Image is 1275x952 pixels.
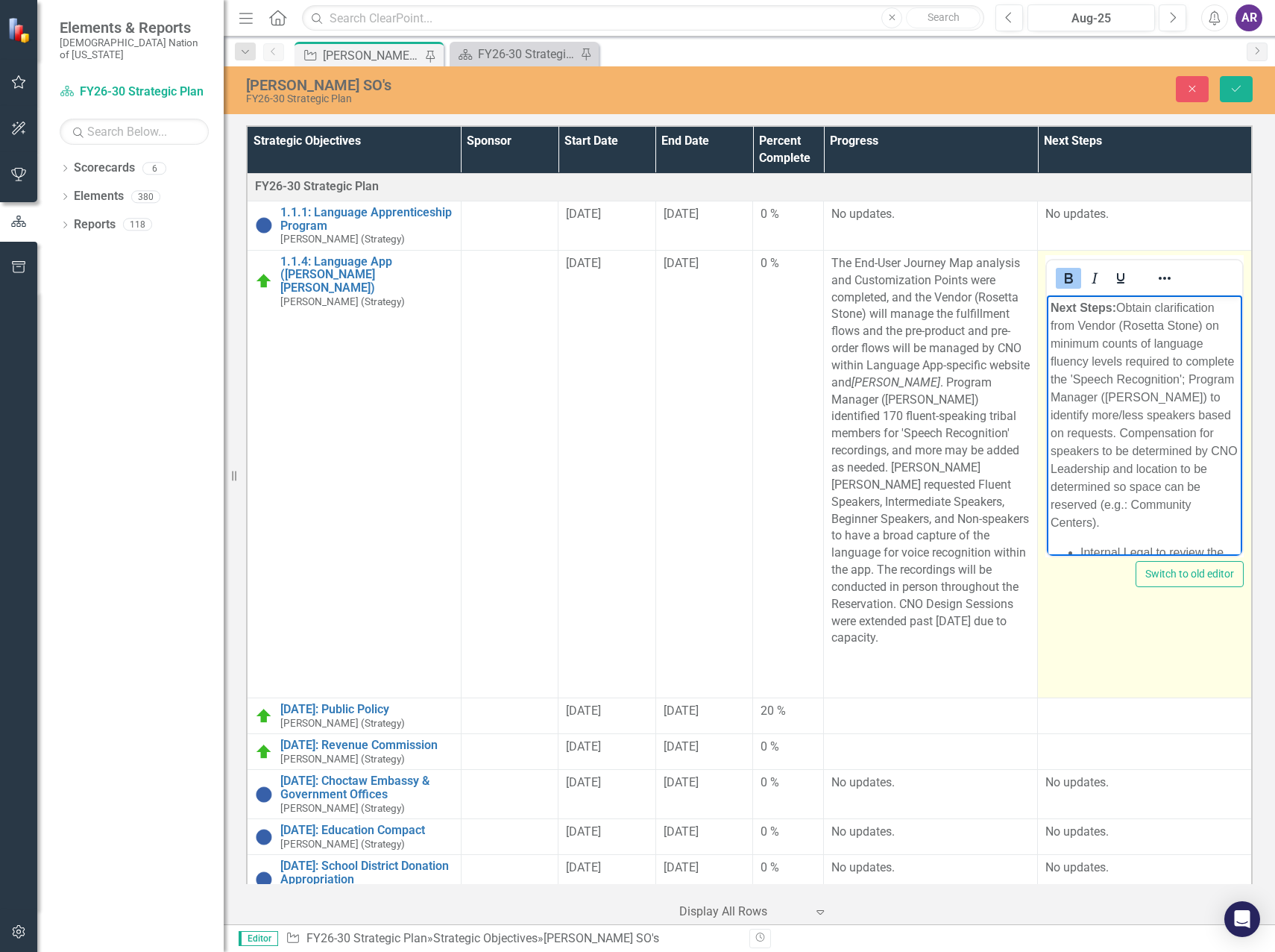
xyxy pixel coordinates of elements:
div: [PERSON_NAME] SO's [323,46,421,65]
a: [DATE]: School District Donation Appropriation [280,859,453,886]
button: Aug-25 [1027,4,1155,31]
small: [DEMOGRAPHIC_DATA] Nation of [US_STATE] [60,37,209,61]
small: [PERSON_NAME] (Strategy) [280,234,405,245]
span: [DATE] [566,256,601,270]
div: 0 % [761,255,816,272]
button: Switch to old editor [1136,561,1244,587]
small: [PERSON_NAME] (Strategy) [280,718,405,729]
button: Underline [1108,268,1133,289]
a: FY26-30 Strategic Plan [60,84,209,101]
span: FY26-30 Strategic Plan [255,179,379,193]
img: On Target [255,272,273,290]
button: Italic [1082,268,1107,289]
button: AR [1235,4,1262,31]
span: Editor [239,931,278,946]
a: [DATE]: Education Compact [280,824,453,837]
span: [DATE] [664,739,699,754]
button: Reveal or hide additional toolbar items [1152,268,1177,289]
p: No updates. [831,824,1030,841]
a: [DATE]: Choctaw Embassy & Government Offices [280,774,453,801]
span: [DATE] [566,704,601,718]
span: [DATE] [566,860,601,874]
a: FY26-30 Strategic Plan [306,931,427,945]
div: FY26-30 Strategic Plan [478,45,576,63]
p: No updates. [831,859,1030,877]
div: 20 % [761,703,816,720]
div: 118 [123,219,152,231]
span: [DATE] [664,824,699,839]
img: Not Started [255,828,273,846]
li: Internal Legal to review the End User License Agreement [34,248,192,284]
small: [PERSON_NAME] (Strategy) [280,296,405,307]
a: Elements [74,188,124,205]
div: 6 [142,162,166,175]
span: [DATE] [664,256,699,270]
small: [PERSON_NAME] (Strategy) [280,754,405,765]
small: [PERSON_NAME] (Strategy) [280,803,405,814]
div: Open Intercom Messenger [1224,901,1260,937]
img: Not Started [255,871,273,889]
span: Search [928,11,960,23]
p: No updates. [831,206,1030,223]
a: 1.1.4: Language App ([PERSON_NAME] [PERSON_NAME]) [280,255,453,295]
span: [DATE] [664,207,699,221]
span: [DATE] [566,775,601,789]
small: [PERSON_NAME] (Strategy) [280,839,405,850]
a: [DATE]: Public Policy [280,703,453,716]
div: [PERSON_NAME] SO's [544,931,659,945]
img: On Target [255,707,273,725]
img: Not Started [255,216,273,234]
a: FY26-30 Strategic Plan [453,45,576,63]
p: The End-User Journey Map analysis and Customization Points were completed, and the Vendor (Rosett... [831,255,1030,650]
button: Bold [1056,268,1081,289]
p: No updates. [1045,859,1244,877]
span: [DATE] [566,824,601,839]
em: [PERSON_NAME] [851,375,940,389]
div: 380 [131,190,160,203]
div: [PERSON_NAME] SO's [246,77,807,93]
img: ClearPoint Strategy [7,17,34,43]
a: Reports [74,216,116,234]
span: [DATE] [566,739,601,754]
div: 0 % [761,859,816,877]
p: No updates. [1045,774,1244,792]
div: 0 % [761,739,816,756]
input: Search Below... [60,119,209,145]
div: » » [286,930,738,948]
input: Search ClearPoint... [302,5,984,31]
a: 1.1.1: Language Apprenticeship Program [280,206,453,232]
div: 0 % [761,774,816,792]
span: [DATE] [664,860,699,874]
div: 0 % [761,206,816,223]
iframe: Rich Text Area [1047,295,1242,556]
span: [DATE] [664,775,699,789]
span: [DATE] [664,704,699,718]
div: Aug-25 [1033,10,1150,28]
div: FY26-30 Strategic Plan [246,93,807,104]
img: On Target [255,743,273,761]
img: Not Started [255,786,273,804]
button: Search [906,7,980,28]
a: Scorecards [74,160,135,177]
div: 0 % [761,824,816,841]
p: No updates. [831,774,1030,792]
p: No updates. [1045,824,1244,841]
span: [DATE] [566,207,601,221]
a: Strategic Objectives [433,931,538,945]
a: [DATE]: Revenue Commission [280,739,453,752]
p: No updates. [1045,206,1244,223]
span: Elements & Reports [60,19,209,37]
